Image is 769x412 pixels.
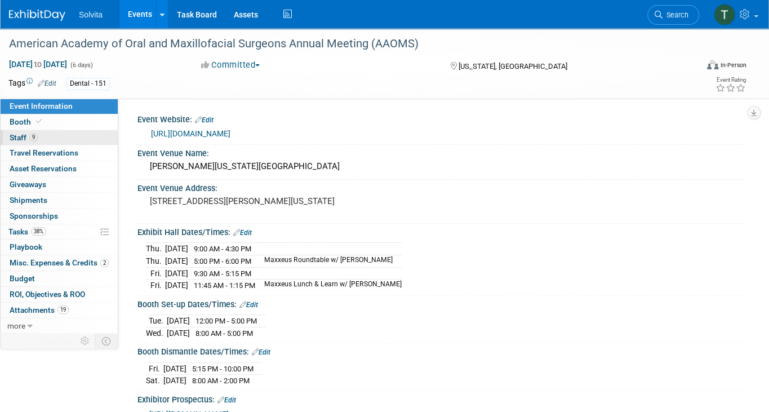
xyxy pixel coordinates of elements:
[257,255,402,268] td: Maxxeus Roundtable w/ [PERSON_NAME]
[1,99,118,114] a: Event Information
[707,60,718,69] img: Format-Inperson.png
[192,376,250,385] span: 8:00 AM - 2:00 PM
[195,116,214,124] a: Edit
[146,243,165,255] td: Thu.
[10,242,42,251] span: Playbook
[1,145,118,161] a: Travel Reservations
[165,280,188,291] td: [DATE]
[151,129,230,138] a: [URL][DOMAIN_NAME]
[146,255,165,268] td: Thu.
[217,396,236,404] a: Edit
[29,133,38,141] span: 9
[163,362,186,375] td: [DATE]
[720,61,746,69] div: In-Person
[1,303,118,318] a: Attachments19
[150,196,379,206] pre: [STREET_ADDRESS][PERSON_NAME][US_STATE]
[1,209,118,224] a: Sponsorships
[165,243,188,255] td: [DATE]
[10,180,46,189] span: Giveaways
[195,329,253,338] span: 8:00 AM - 5:00 PM
[167,315,190,327] td: [DATE]
[137,296,746,311] div: Booth Set-up Dates/Times:
[5,34,683,54] div: American Academy of Oral and Maxillofacial Surgeons Annual Meeting (AAOMS)
[137,180,746,194] div: Event Venue Address:
[1,193,118,208] a: Shipments
[638,59,746,76] div: Event Format
[31,227,46,236] span: 38%
[57,305,69,314] span: 19
[10,133,38,142] span: Staff
[10,274,35,283] span: Budget
[1,271,118,286] a: Budget
[95,334,118,348] td: Toggle Event Tabs
[10,117,44,126] span: Booth
[137,391,746,406] div: Exhibitor Prospectus:
[10,101,73,110] span: Event Information
[69,61,93,69] span: (6 days)
[146,280,165,291] td: Fri.
[36,118,42,125] i: Booth reservation complete
[163,375,186,387] td: [DATE]
[1,177,118,192] a: Giveaways
[137,145,746,159] div: Event Venue Name:
[194,281,255,290] span: 11:45 AM - 1:15 PM
[194,257,251,265] span: 5:00 PM - 6:00 PM
[663,11,688,19] span: Search
[1,161,118,176] a: Asset Reservations
[146,362,163,375] td: Fri.
[1,130,118,145] a: Staff9
[33,60,43,69] span: to
[7,321,25,330] span: more
[8,59,68,69] span: [DATE] [DATE]
[10,305,69,314] span: Attachments
[714,4,735,25] img: Tiannah Halcomb
[197,59,264,71] button: Committed
[8,77,56,90] td: Tags
[252,348,270,356] a: Edit
[1,224,118,240] a: Tasks38%
[715,77,746,83] div: Event Rating
[137,343,746,358] div: Booth Dismantle Dates/Times:
[137,111,746,126] div: Event Website:
[146,327,167,339] td: Wed.
[1,255,118,271] a: Misc. Expenses & Credits2
[9,10,65,21] img: ExhibitDay
[1,114,118,130] a: Booth
[165,267,188,280] td: [DATE]
[8,227,46,236] span: Tasks
[10,290,85,299] span: ROI, Objectives & ROO
[459,62,567,70] span: [US_STATE], [GEOGRAPHIC_DATA]
[257,280,402,291] td: Maxxeus Lunch & Learn w/ [PERSON_NAME]
[195,317,257,325] span: 12:00 PM - 5:00 PM
[146,158,738,175] div: [PERSON_NAME][US_STATE][GEOGRAPHIC_DATA]
[167,327,190,339] td: [DATE]
[1,318,118,334] a: more
[647,5,699,25] a: Search
[146,267,165,280] td: Fri.
[194,245,251,253] span: 9:00 AM - 4:30 PM
[100,259,109,267] span: 2
[79,10,103,19] span: Solvita
[233,229,252,237] a: Edit
[1,240,118,255] a: Playbook
[10,148,78,157] span: Travel Reservations
[1,287,118,302] a: ROI, Objectives & ROO
[194,269,251,278] span: 9:30 AM - 5:15 PM
[38,79,56,87] a: Edit
[10,164,77,173] span: Asset Reservations
[165,255,188,268] td: [DATE]
[10,211,58,220] span: Sponsorships
[239,301,258,309] a: Edit
[192,365,254,373] span: 5:15 PM - 10:00 PM
[10,196,47,205] span: Shipments
[146,315,167,327] td: Tue.
[146,375,163,387] td: Sat.
[137,224,746,238] div: Exhibit Hall Dates/Times:
[10,258,109,267] span: Misc. Expenses & Credits
[66,78,110,90] div: Dental - 151
[75,334,95,348] td: Personalize Event Tab Strip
